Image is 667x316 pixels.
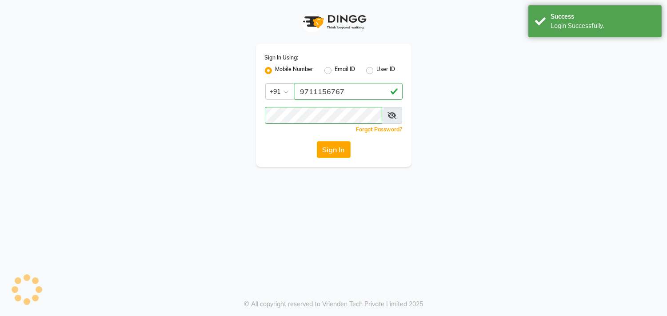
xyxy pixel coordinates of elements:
label: Email ID [335,65,355,76]
a: Forgot Password? [356,126,403,133]
div: Login Successfully. [551,21,655,31]
input: Username [265,107,383,124]
button: Sign In [317,141,351,158]
label: Mobile Number [276,65,314,76]
input: Username [295,83,403,100]
label: Sign In Using: [265,54,299,62]
img: logo1.svg [298,9,369,35]
label: User ID [377,65,395,76]
div: Success [551,12,655,21]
